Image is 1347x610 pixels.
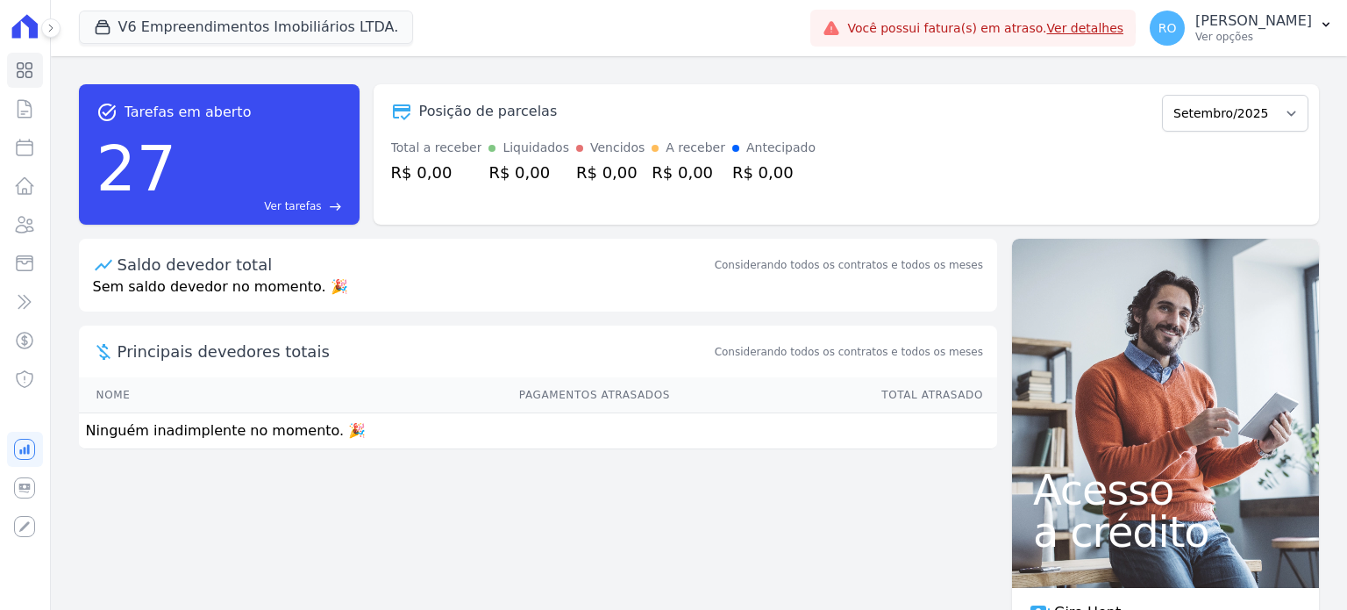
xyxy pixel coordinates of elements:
[488,161,569,184] div: R$ 0,00
[79,413,997,449] td: Ninguém inadimplente no momento. 🎉
[715,344,983,360] span: Considerando todos os contratos e todos os meses
[576,161,645,184] div: R$ 0,00
[118,340,711,363] span: Principais devedores totais
[715,257,983,273] div: Considerando todos os contratos e todos os meses
[183,198,341,214] a: Ver tarefas east
[1033,511,1298,553] span: a crédito
[1195,30,1312,44] p: Ver opções
[243,377,671,413] th: Pagamentos Atrasados
[671,377,997,413] th: Total Atrasado
[125,102,252,123] span: Tarefas em aberto
[79,377,243,413] th: Nome
[79,11,414,44] button: V6 Empreendimentos Imobiliários LTDA.
[847,19,1123,38] span: Você possui fatura(s) em atraso.
[419,101,558,122] div: Posição de parcelas
[79,276,997,312] p: Sem saldo devedor no momento. 🎉
[732,161,816,184] div: R$ 0,00
[118,253,711,276] div: Saldo devedor total
[502,139,569,157] div: Liquidados
[329,200,342,213] span: east
[590,139,645,157] div: Vencidos
[391,139,482,157] div: Total a receber
[1136,4,1347,53] button: RO [PERSON_NAME] Ver opções
[96,102,118,123] span: task_alt
[1158,22,1177,34] span: RO
[391,161,482,184] div: R$ 0,00
[746,139,816,157] div: Antecipado
[1195,12,1312,30] p: [PERSON_NAME]
[264,198,321,214] span: Ver tarefas
[1047,21,1124,35] a: Ver detalhes
[96,123,177,214] div: 27
[666,139,725,157] div: A receber
[652,161,725,184] div: R$ 0,00
[1033,469,1298,511] span: Acesso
